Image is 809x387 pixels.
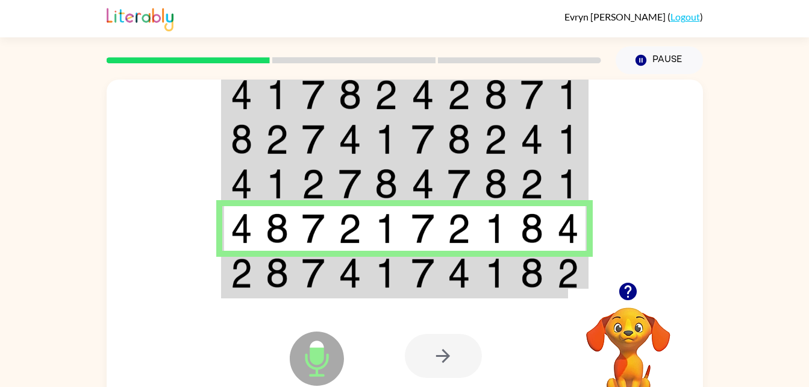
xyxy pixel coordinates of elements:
[302,213,325,244] img: 7
[231,169,252,199] img: 4
[375,80,398,110] img: 2
[616,46,703,74] button: Pause
[411,80,434,110] img: 4
[231,124,252,154] img: 8
[411,124,434,154] img: 7
[557,80,579,110] img: 1
[484,213,507,244] img: 1
[411,169,434,199] img: 4
[339,213,361,244] img: 2
[557,169,579,199] img: 1
[564,11,667,22] span: Evryn [PERSON_NAME]
[484,258,507,288] img: 1
[557,124,579,154] img: 1
[448,258,470,288] img: 4
[670,11,700,22] a: Logout
[484,169,507,199] img: 8
[339,169,361,199] img: 7
[375,169,398,199] img: 8
[339,80,361,110] img: 8
[266,258,289,288] img: 8
[266,213,289,244] img: 8
[302,258,325,288] img: 7
[375,213,398,244] img: 1
[484,124,507,154] img: 2
[448,80,470,110] img: 2
[411,213,434,244] img: 7
[448,213,470,244] img: 2
[557,258,579,288] img: 2
[266,80,289,110] img: 1
[520,169,543,199] img: 2
[520,258,543,288] img: 8
[411,258,434,288] img: 7
[484,80,507,110] img: 8
[266,124,289,154] img: 2
[520,124,543,154] img: 4
[231,80,252,110] img: 4
[302,124,325,154] img: 7
[520,80,543,110] img: 7
[339,258,361,288] img: 4
[564,11,703,22] div: ( )
[339,124,361,154] img: 4
[302,80,325,110] img: 7
[266,169,289,199] img: 1
[107,5,173,31] img: Literably
[231,213,252,244] img: 4
[375,258,398,288] img: 1
[375,124,398,154] img: 1
[557,213,579,244] img: 4
[448,169,470,199] img: 7
[302,169,325,199] img: 2
[520,213,543,244] img: 8
[448,124,470,154] img: 8
[231,258,252,288] img: 2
